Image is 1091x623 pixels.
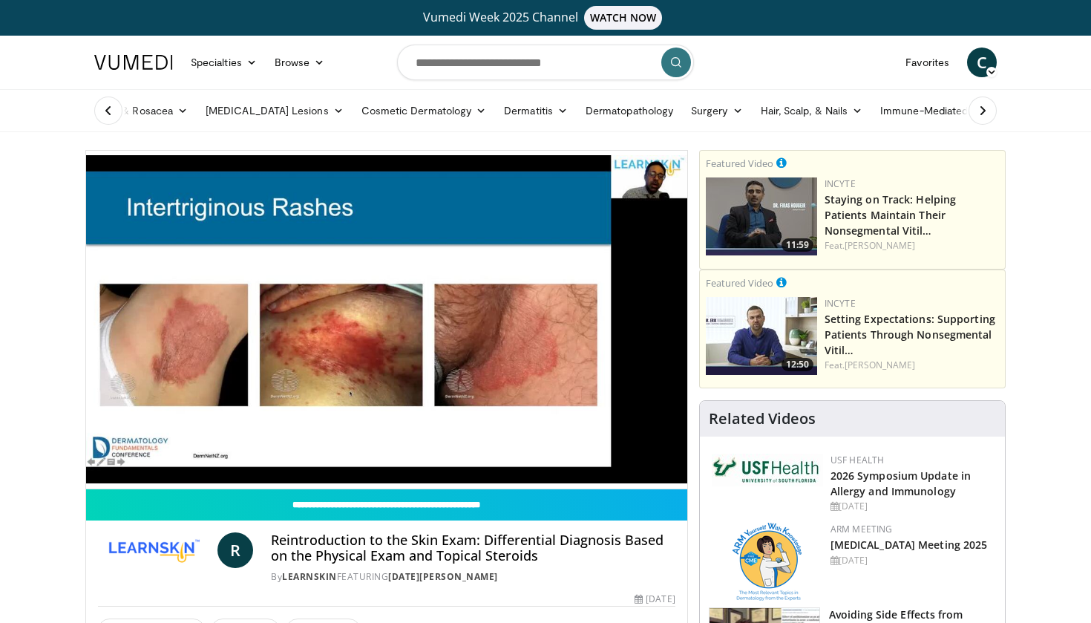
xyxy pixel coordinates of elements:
a: Browse [266,48,334,77]
a: C [967,48,997,77]
small: Featured Video [706,276,773,290]
img: 89a28c6a-718a-466f-b4d1-7c1f06d8483b.png.150x105_q85_autocrop_double_scale_upscale_version-0.2.png [733,523,802,601]
span: 11:59 [782,238,813,252]
a: LearnSkin [282,570,337,583]
a: 12:50 [706,297,817,375]
img: 98b3b5a8-6d6d-4e32-b979-fd4084b2b3f2.png.150x105_q85_crop-smart_upscale.jpg [706,297,817,375]
img: fe0751a3-754b-4fa7-bfe3-852521745b57.png.150x105_q85_crop-smart_upscale.jpg [706,177,817,255]
div: [DATE] [830,500,993,513]
a: 2026 Symposium Update in Allergy and Immunology [830,469,971,498]
a: Cosmetic Dermatology [353,96,495,125]
a: Favorites [897,48,958,77]
a: Setting Expectations: Supporting Patients Through Nonsegmental Vitil… [825,312,995,357]
a: [MEDICAL_DATA] Lesions [197,96,353,125]
h4: Reintroduction to the Skin Exam: Differential Diagnosis Based on the Physical Exam and Topical St... [271,532,675,564]
a: R [217,532,253,568]
a: USF Health [830,454,885,466]
a: Incyte [825,297,856,310]
video-js: Video Player [86,151,687,489]
div: [DATE] [635,593,675,606]
a: [PERSON_NAME] [845,239,915,252]
a: Acne & Rosacea [85,96,197,125]
div: [DATE] [830,554,993,567]
a: Dermatopathology [577,96,682,125]
input: Search topics, interventions [397,45,694,80]
a: Vumedi Week 2025 ChannelWATCH NOW [96,6,995,30]
a: [PERSON_NAME] [845,359,915,371]
img: 6ba8804a-8538-4002-95e7-a8f8012d4a11.png.150x105_q85_autocrop_double_scale_upscale_version-0.2.jpg [712,454,823,486]
div: Feat. [825,359,999,372]
a: Immune-Mediated [871,96,992,125]
a: Hair, Scalp, & Nails [752,96,871,125]
img: LearnSkin [98,532,212,568]
a: [DATE][PERSON_NAME] [388,570,498,583]
div: Feat. [825,239,999,252]
span: WATCH NOW [584,6,663,30]
span: 12:50 [782,358,813,371]
a: Staying on Track: Helping Patients Maintain Their Nonsegmental Vitil… [825,192,957,238]
a: Dermatitis [495,96,577,125]
a: Specialties [182,48,266,77]
a: Surgery [682,96,752,125]
a: 11:59 [706,177,817,255]
img: VuMedi Logo [94,55,173,70]
a: [MEDICAL_DATA] Meeting 2025 [830,538,988,552]
div: By FEATURING [271,570,675,584]
a: ARM Meeting [830,523,893,535]
h4: Related Videos [709,410,816,428]
small: Featured Video [706,157,773,170]
a: Incyte [825,177,856,190]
